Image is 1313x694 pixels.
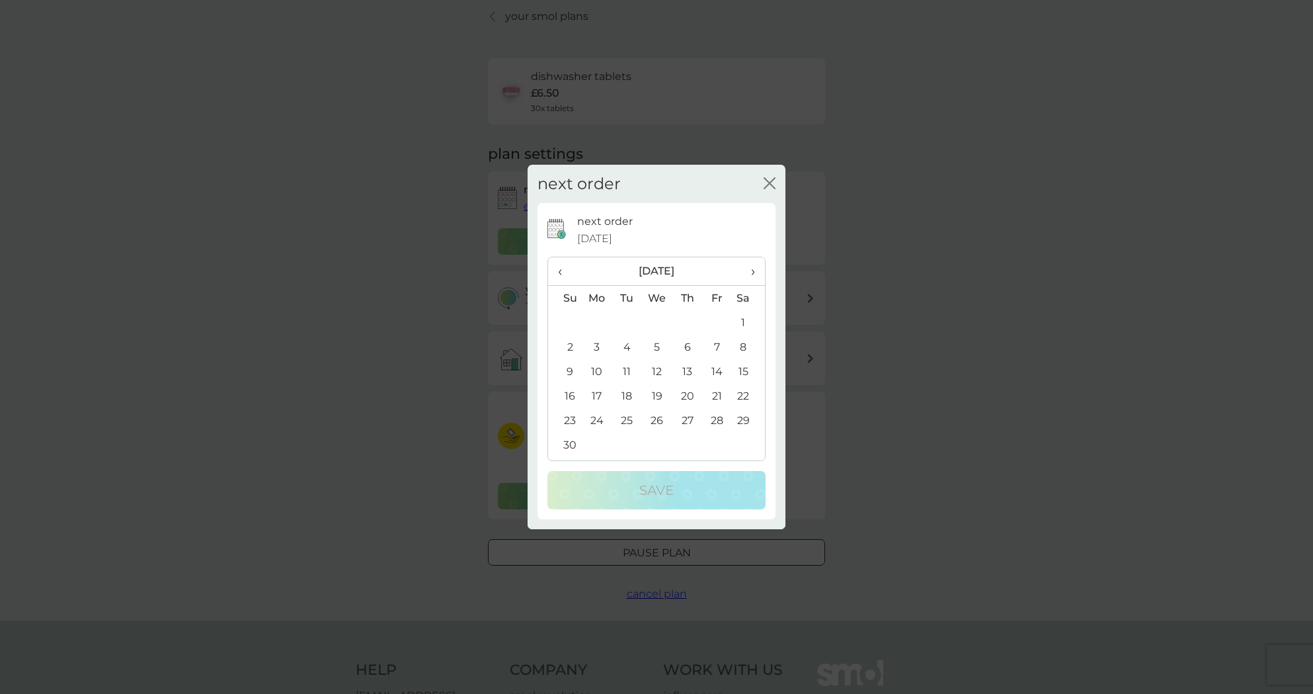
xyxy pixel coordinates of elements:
[582,335,612,359] td: 3
[642,384,672,408] td: 19
[742,257,755,285] span: ›
[548,384,582,408] td: 16
[702,408,732,433] td: 28
[548,335,582,359] td: 2
[577,213,633,230] p: next order
[612,359,642,384] td: 11
[612,384,642,408] td: 18
[548,359,582,384] td: 9
[612,286,642,311] th: Tu
[702,359,732,384] td: 14
[732,286,765,311] th: Sa
[558,257,572,285] span: ‹
[672,408,702,433] td: 27
[639,480,674,501] p: Save
[732,408,765,433] td: 29
[642,335,672,359] td: 5
[732,359,765,384] td: 15
[612,335,642,359] td: 4
[732,310,765,335] td: 1
[732,335,765,359] td: 8
[582,286,612,311] th: Mo
[732,384,765,408] td: 22
[672,335,702,359] td: 6
[548,408,582,433] td: 23
[672,359,702,384] td: 13
[642,286,672,311] th: We
[537,175,621,194] h2: next order
[642,359,672,384] td: 12
[582,408,612,433] td: 24
[764,177,776,191] button: close
[577,230,612,247] span: [DATE]
[702,384,732,408] td: 21
[612,408,642,433] td: 25
[582,359,612,384] td: 10
[548,433,582,457] td: 30
[582,257,732,286] th: [DATE]
[672,286,702,311] th: Th
[582,384,612,408] td: 17
[702,335,732,359] td: 7
[672,384,702,408] td: 20
[702,286,732,311] th: Fr
[547,471,766,509] button: Save
[642,408,672,433] td: 26
[548,286,582,311] th: Su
